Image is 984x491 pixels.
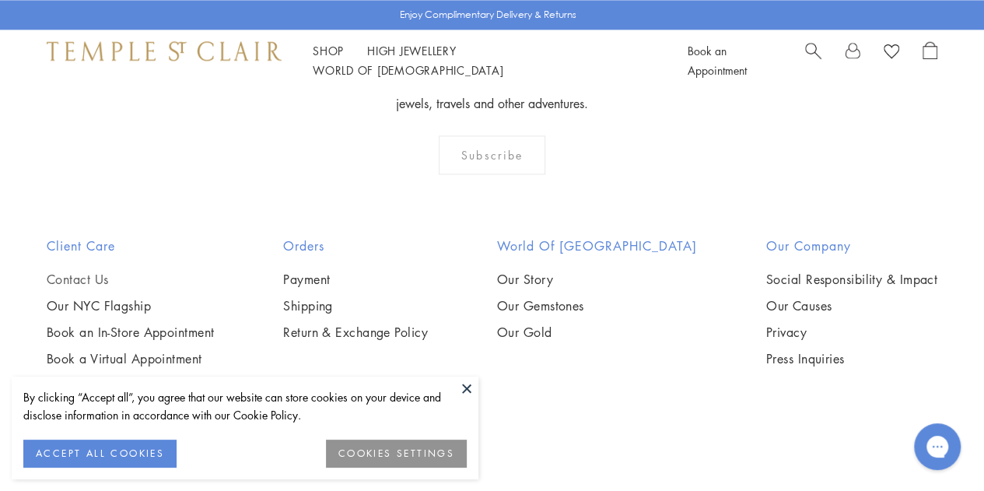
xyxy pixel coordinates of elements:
div: By clicking “Accept all”, you agree that our website can store cookies on your device and disclos... [23,388,467,424]
div: Subscribe [439,135,545,174]
a: High JewelleryHigh Jewellery [367,43,457,58]
a: Book a Virtual Appointment [47,350,214,367]
a: Our NYC Flagship [47,297,214,314]
a: Social Responsibility & Impact [766,271,937,288]
a: Book an In-Store Appointment [47,324,214,341]
h2: Orders [283,237,428,255]
h2: Our Company [766,237,937,255]
a: Open Shopping Bag [923,41,937,80]
iframe: Gorgias live chat messenger [906,418,968,475]
a: Payment [283,271,428,288]
a: Contact Us [47,271,214,288]
h2: World of [GEOGRAPHIC_DATA] [497,237,697,255]
a: World of [DEMOGRAPHIC_DATA]World of [DEMOGRAPHIC_DATA] [313,62,503,78]
p: Receive our newsletter to discover our latest news about jewels, travels and other adventures. [334,78,650,112]
a: View Wishlist [884,41,899,65]
a: ShopShop [313,43,344,58]
button: COOKIES SETTINGS [326,440,467,468]
a: Return & Exchange Policy [283,324,428,341]
button: ACCEPT ALL COOKIES [23,440,177,468]
a: Our Gemstones [497,297,697,314]
p: Enjoy Complimentary Delivery & Returns [400,7,576,23]
a: Our Gold [497,324,697,341]
img: Temple St. Clair [47,41,282,60]
a: Press Inquiries [766,350,937,367]
a: Search [805,41,821,80]
a: Our Causes [766,297,937,314]
nav: Main navigation [313,41,653,80]
a: Privacy [766,324,937,341]
h2: Client Care [47,237,214,255]
a: Our Story [497,271,697,288]
a: Book an Appointment [688,43,747,78]
a: Shipping [283,297,428,314]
